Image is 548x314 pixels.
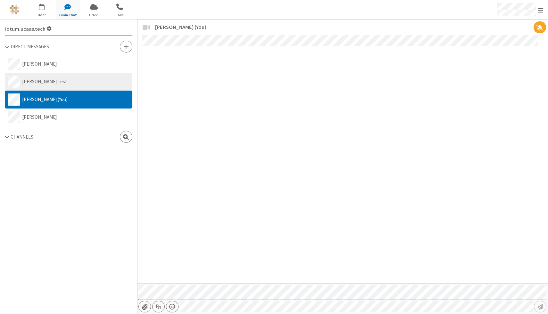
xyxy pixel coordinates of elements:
[82,12,106,18] span: Drive
[10,5,19,14] img: iotum.​ucaas.​tech
[534,21,546,33] button: We recommend enabling notifications so that you'll know when important activity happens.
[5,26,46,32] span: iotum.​ucaas.​tech
[5,109,132,126] button: [PERSON_NAME]
[5,55,132,73] button: [PERSON_NAME]
[166,301,179,312] button: Open menu
[56,12,80,18] span: Team Chat
[155,23,206,31] span: [PERSON_NAME] (You)
[3,22,54,35] button: Settings
[108,12,132,18] span: Calls
[152,301,165,312] button: Show formatting
[5,91,132,109] button: [PERSON_NAME] (You)
[534,301,546,312] button: Send message
[139,20,154,35] button: Start a meeting
[11,44,49,50] span: Direct Messages
[30,12,54,18] span: Meet
[11,134,33,140] span: Channels
[5,73,132,91] button: [PERSON_NAME] Test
